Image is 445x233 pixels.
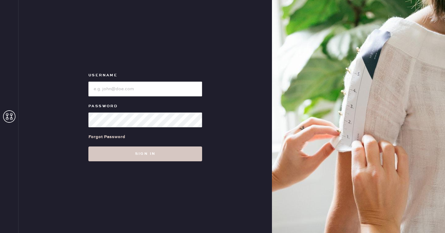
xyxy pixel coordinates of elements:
[88,146,202,161] button: Sign in
[88,133,125,140] div: Forgot Password
[88,127,125,146] a: Forgot Password
[88,82,202,96] input: e.g. john@doe.com
[88,103,202,110] label: Password
[88,72,202,79] label: Username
